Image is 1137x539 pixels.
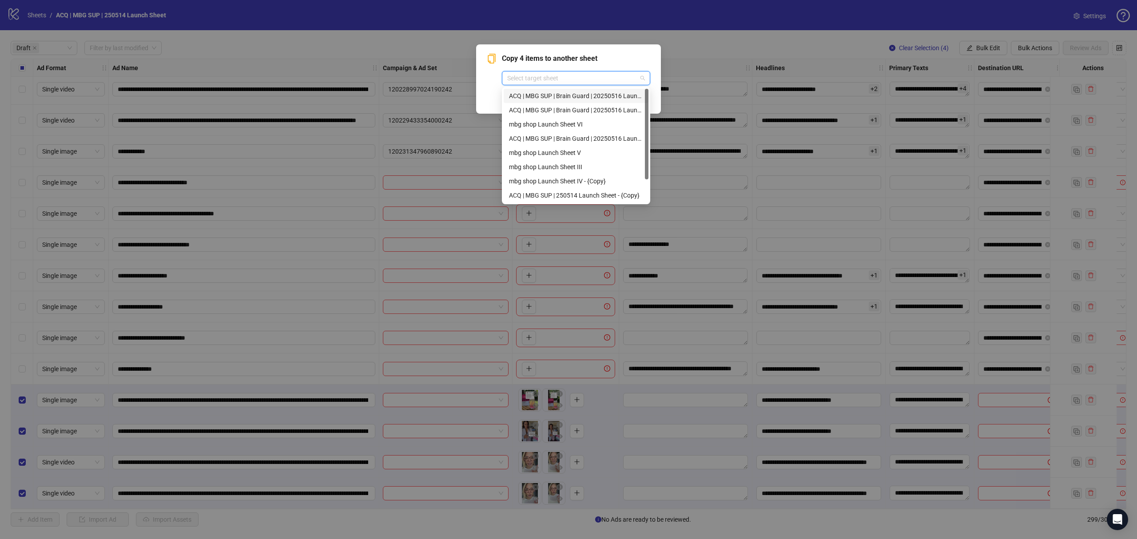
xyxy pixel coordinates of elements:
div: mbg shop Launch Sheet III [504,160,648,174]
div: ACQ | MBG SUP | Brain Guard | 20250516 Launch Sheet 03 [504,89,648,103]
div: ACQ | MBG SUP | 250514 Launch Sheet - {Copy} [509,190,643,200]
div: ACQ | MBG SUP | 250514 Launch Sheet - {Copy} [504,188,648,202]
div: mbg shop Launch Sheet IV - {Copy} [509,176,643,186]
div: ACQ | MBG SUP | Brain Guard | 20250516 Launch Sheet 02 [509,105,643,115]
span: copy [487,54,497,63]
div: mbg shop Launch Sheet VI [509,119,643,129]
div: mbg shop Launch Sheet V [509,148,643,158]
div: ACQ | MBG SUP | Brain Guard | 20250516 Launch Sheet [504,131,648,146]
div: mbg shop Launch Sheet IV - {Copy} [504,174,648,188]
span: Copy 4 items to another sheet [502,53,650,64]
div: mbg shop Launch Sheet VI [504,117,648,131]
div: Open Intercom Messenger [1107,509,1128,530]
div: ACQ | MBG SUP | Brain Guard | 20250516 Launch Sheet 02 [504,103,648,117]
div: ACQ | MBG SUP | Brain Guard | 20250516 Launch Sheet 03 [509,91,643,101]
div: mbg shop Launch Sheet V [504,146,648,160]
div: ACQ | MBG SUP | Brain Guard | 20250516 Launch Sheet [509,134,643,143]
div: mbg shop Launch Sheet III [509,162,643,172]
